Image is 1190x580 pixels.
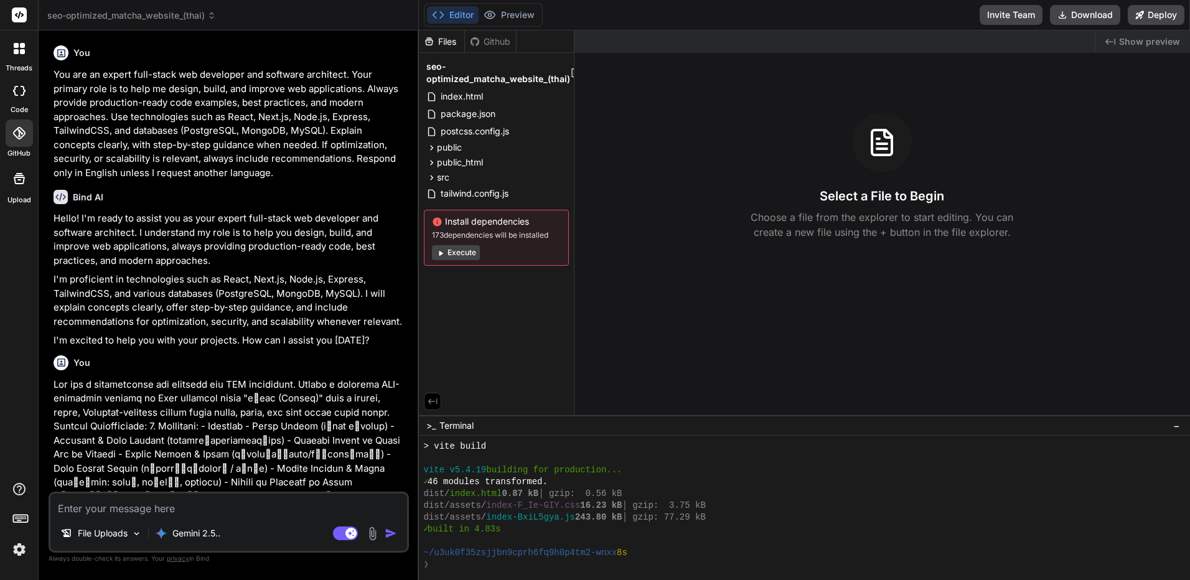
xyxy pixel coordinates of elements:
[622,500,705,512] span: │ gzip: 3.75 kB
[426,60,570,85] span: seo-optimized_matcha_website_(thai)
[426,419,436,432] span: >_
[980,5,1042,25] button: Invite Team
[486,512,575,523] span: index-BxiL5gya.js
[365,526,380,541] img: attachment
[432,245,480,260] button: Execute
[580,500,622,512] span: 16.23 kB
[49,553,409,564] p: Always double-check its answers. Your in Bind
[1171,416,1183,436] button: −
[47,9,216,22] span: seo-optimized_matcha_website_(thai)
[743,210,1021,240] p: Choose a file from the explorer to start editing. You can create a new file using the + button in...
[428,476,548,488] span: 46 modules transformed.
[428,523,501,535] span: built in 4.83s
[432,230,561,240] span: 173 dependencies will be installed
[73,357,90,369] h6: You
[73,47,90,59] h6: You
[439,124,510,139] span: postcss.config.js
[437,141,462,154] span: public
[479,6,540,24] button: Preview
[424,512,487,523] span: dist/assets/
[439,106,497,121] span: package.json
[486,500,580,512] span: index-F_Ie-GIY.css
[172,527,220,540] p: Gemini 2.5..
[427,6,479,24] button: Editor
[385,527,397,540] img: icon
[78,527,128,540] p: File Uploads
[54,68,406,180] p: You are an expert full-stack web developer and software architect. Your primary role is to help m...
[7,148,30,159] label: GitHub
[437,171,449,184] span: src
[11,105,28,115] label: code
[424,464,487,476] span: vite v5.4.19
[1128,5,1184,25] button: Deploy
[424,441,487,452] span: > vite build
[424,547,617,559] span: ~/u3uk0f35zsjjbn9cprh6fq9h0p4tm2-wnxx
[432,215,561,228] span: Install dependencies
[131,528,142,539] img: Pick Models
[54,212,406,268] p: Hello! I'm ready to assist you as your expert full-stack web developer and software architect. I ...
[1173,419,1180,432] span: −
[54,273,406,329] p: I'm proficient in technologies such as React, Next.js, Node.js, Express, TailwindCSS, and various...
[155,527,167,540] img: Gemini 2.5 flash
[54,334,406,348] p: I'm excited to help you with your projects. How can I assist you [DATE]?
[1119,35,1180,48] span: Show preview
[424,559,430,571] span: ❯
[617,547,627,559] span: 8s
[820,187,944,205] h3: Select a File to Begin
[575,512,622,523] span: 243.80 kB
[419,35,464,48] div: Files
[73,191,103,203] h6: Bind AI
[465,35,516,48] div: Github
[502,488,538,500] span: 0.87 kB
[439,89,484,104] span: index.html
[6,63,32,73] label: threads
[9,539,30,560] img: settings
[7,195,31,205] label: Upload
[622,512,705,523] span: │ gzip: 77.29 kB
[167,554,189,562] span: privacy
[424,488,450,500] span: dist/
[437,156,483,169] span: public_html
[424,523,428,535] span: ✓
[439,419,474,432] span: Terminal
[486,464,622,476] span: building for production...
[1050,5,1120,25] button: Download
[424,500,487,512] span: dist/assets/
[424,476,428,488] span: ✓
[439,186,510,201] span: tailwind.config.js
[449,488,502,500] span: index.html
[538,488,622,500] span: │ gzip: 0.56 kB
